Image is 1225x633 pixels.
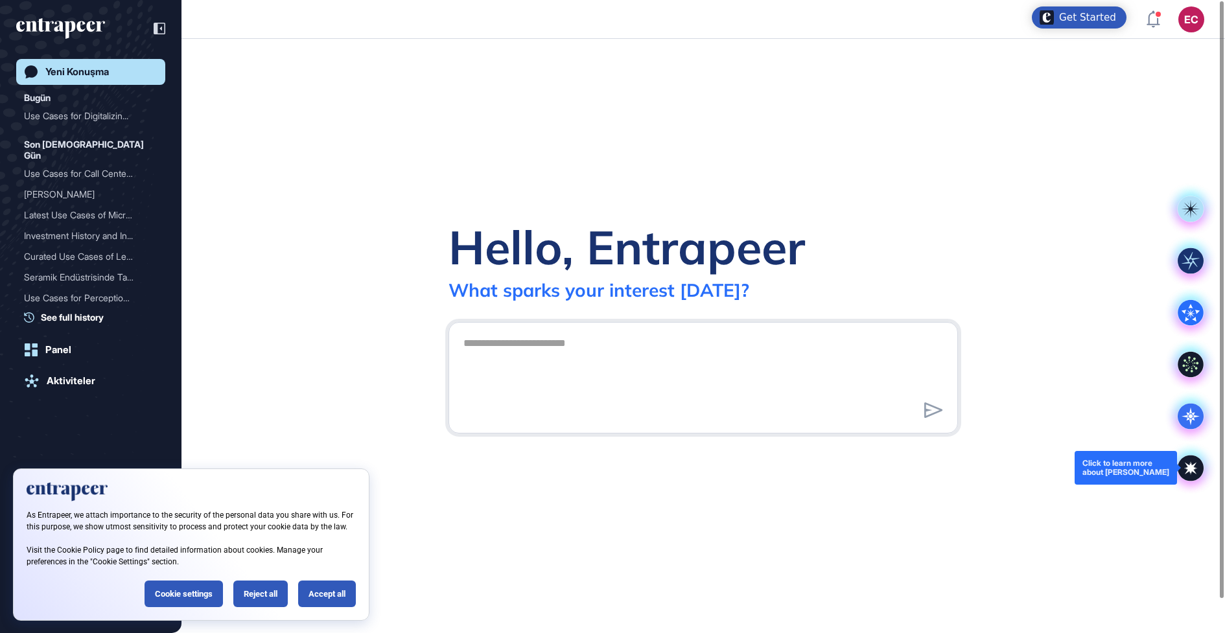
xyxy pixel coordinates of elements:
[16,368,165,394] a: Aktiviteler
[24,90,51,106] div: Bugün
[24,310,165,324] a: See full history
[24,225,147,246] div: Investment History and In...
[24,288,157,308] div: Use Cases for Perception-Based Navigation Systems Utilizing Onboard Sensors and V2X Communication
[24,106,157,126] div: Use Cases for Digitalizing Poster Relevance and Condition Checks in Turkish Bank Branches
[1082,459,1169,477] div: Click to learn more about [PERSON_NAME]
[24,288,147,308] div: Use Cases for Perception-...
[41,310,104,324] span: See full history
[24,137,157,163] div: Son [DEMOGRAPHIC_DATA] Gün
[24,267,157,288] div: Seramik Endüstrisinde Talep Tahminleme Problemini Çözmek İçin Use Case Örnekleri
[45,66,109,78] div: Yeni Konuşma
[24,225,157,246] div: Investment History and Investor Information for Wemolo GmbH
[24,267,147,288] div: Seramik Endüstrisinde Tal...
[24,205,147,225] div: Latest Use Cases of Micro...
[1059,11,1116,24] div: Get Started
[1178,6,1204,32] button: EC
[449,279,749,301] div: What sparks your interest [DATE]?
[16,59,165,85] a: Yeni Konuşma
[24,163,157,184] div: Use Cases for Call Center Operations Outsourcing Partners and Customer Service Strategy of AT&T
[24,163,147,184] div: Use Cases for Call Center...
[1032,6,1126,29] div: Open Get Started checklist
[45,344,71,356] div: Panel
[24,106,147,126] div: Use Cases for Digitalizin...
[1040,10,1054,25] img: launcher-image-alternative-text
[47,375,95,387] div: Aktiviteler
[24,246,157,267] div: Curated Use Cases of Legal Tech Service Providers in Turkey
[24,184,157,205] div: Curie
[24,246,147,267] div: Curated Use Cases of Lega...
[449,218,805,276] div: Hello, Entrapeer
[16,337,165,363] a: Panel
[16,18,105,39] div: entrapeer-logo
[24,184,147,205] div: [PERSON_NAME]
[24,205,157,225] div: Latest Use Cases of Microservices Architecture in Fintech Companies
